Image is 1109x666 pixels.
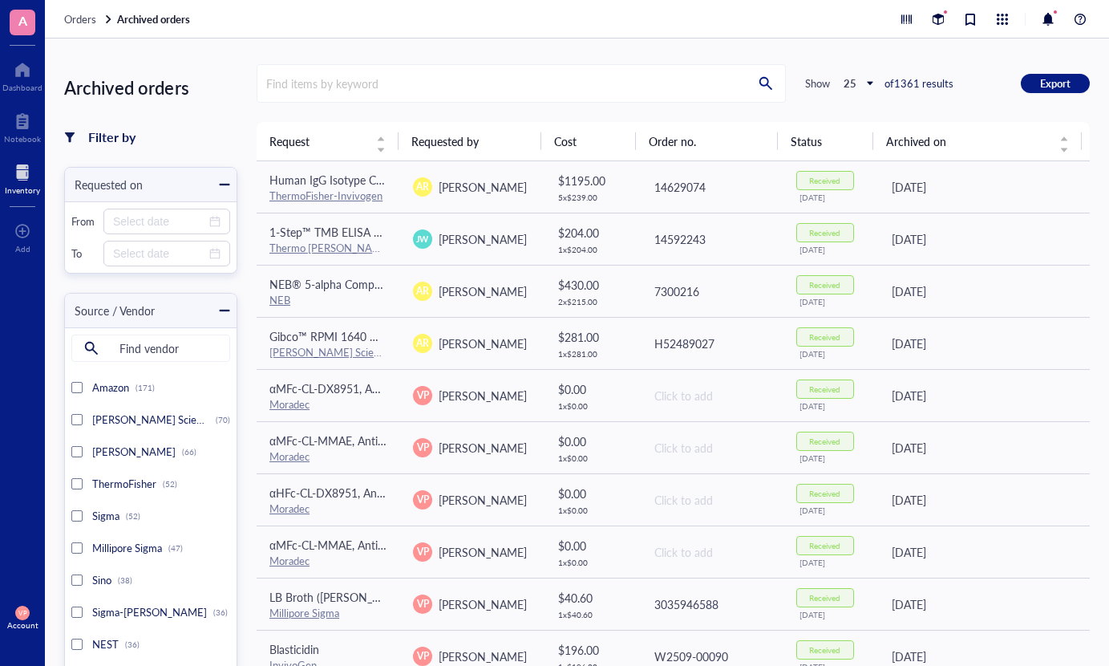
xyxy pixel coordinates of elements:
span: [PERSON_NAME] [439,231,527,247]
div: 14592243 [654,230,771,248]
span: [PERSON_NAME] Scientific [92,412,220,427]
span: VP [417,649,429,664]
td: Click to add [640,421,783,473]
a: Orders [64,12,114,26]
td: 7300216 [640,265,783,317]
div: Received [809,176,840,185]
div: (70) [216,415,230,424]
div: $ 281.00 [558,328,626,346]
div: $ 0.00 [558,380,626,398]
span: [PERSON_NAME] [439,283,527,299]
div: [DATE] [892,648,1077,665]
div: (171) [136,383,155,392]
a: Dashboard [2,57,42,92]
span: NEB® 5-alpha Competent [MEDICAL_DATA] [269,276,492,292]
a: [PERSON_NAME] Scientific [269,344,397,359]
div: (38) [118,575,132,585]
div: From [71,214,97,229]
div: [DATE] [892,439,1077,457]
div: (52) [163,479,177,489]
td: 14629074 [640,161,783,213]
div: Inventory [5,185,40,195]
span: Request [269,132,366,150]
div: [DATE] [892,387,1077,404]
div: $ 0.00 [558,537,626,554]
span: A [18,10,27,30]
div: [DATE] [799,349,866,359]
div: $ 1195.00 [558,172,626,189]
span: Sigma-[PERSON_NAME] [92,604,207,619]
span: AR [416,284,429,298]
div: $ 0.00 [558,432,626,450]
span: [PERSON_NAME] [439,544,527,560]
div: $ 204.00 [558,224,626,242]
div: Add [15,244,30,254]
span: VP [417,597,429,611]
div: (66) [182,447,196,457]
span: ThermoFisher [92,476,156,491]
td: Click to add [640,473,783,526]
div: [DATE] [799,506,866,515]
div: Show [805,76,830,91]
div: 7300216 [654,282,771,300]
div: Filter by [88,127,136,148]
div: [DATE] [892,230,1077,248]
div: (47) [168,543,183,553]
div: 1 x $ 204.00 [558,245,626,254]
div: Dashboard [2,83,42,92]
div: 3035946588 [654,595,771,613]
div: 5 x $ 239.00 [558,193,626,202]
th: Cost [541,122,636,160]
a: Inventory [5,160,40,195]
span: 1-Step™ TMB ELISA Substrate Solutions [269,224,470,240]
a: Thermo [PERSON_NAME] [269,240,391,255]
div: [DATE] [799,245,866,254]
div: H52489027 [654,335,771,352]
span: Human IgG Isotype Control [269,172,406,188]
span: Export [1040,76,1071,91]
span: NEST [92,636,119,652]
span: αMFc-CL-DX8951, Anti-Mouse IgG Fc-DX8951 Antibody [269,380,552,396]
div: Click to add [654,387,771,404]
span: Gibco™ RPMI 1640 Medium (Case of 10) [269,328,473,344]
a: Notebook [4,108,41,144]
span: VP [417,545,429,559]
div: Received [809,541,840,550]
div: Received [809,489,840,498]
span: Sigma [92,508,119,523]
span: VP [417,441,429,455]
div: [DATE] [799,610,866,619]
a: ThermoFisher-Invivogen [269,188,382,203]
span: AR [416,180,429,194]
div: Account [7,620,38,630]
span: αMFc-CL-MMAE, Anti human IgG Fc MMAE antibody [269,537,535,553]
div: (52) [126,511,140,521]
div: (36) [213,607,228,617]
span: Archived on [886,132,1050,150]
th: Order no. [636,122,778,160]
div: $ 430.00 [558,276,626,294]
div: W2509-00090 [654,648,771,665]
div: $ 196.00 [558,641,626,659]
span: VP [18,609,26,616]
div: [DATE] [892,595,1077,613]
th: Requested by [399,122,540,160]
div: [DATE] [892,335,1077,352]
div: 1 x $ 0.00 [558,453,626,463]
div: $ 40.60 [558,589,626,607]
a: Millipore Sigma [269,605,339,620]
span: AR [416,336,429,351]
span: [PERSON_NAME] [92,444,176,459]
span: [PERSON_NAME] [439,335,527,351]
button: Export [1021,74,1090,93]
div: Click to add [654,491,771,509]
input: Select date [113,245,206,262]
div: (36) [125,640,140,649]
div: 1 x $ 281.00 [558,349,626,359]
a: Moradec [269,501,310,516]
span: Amazon [92,380,129,395]
div: Received [809,593,840,603]
a: Moradec [269,449,310,464]
div: Received [809,280,840,290]
span: Sino [92,572,111,587]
